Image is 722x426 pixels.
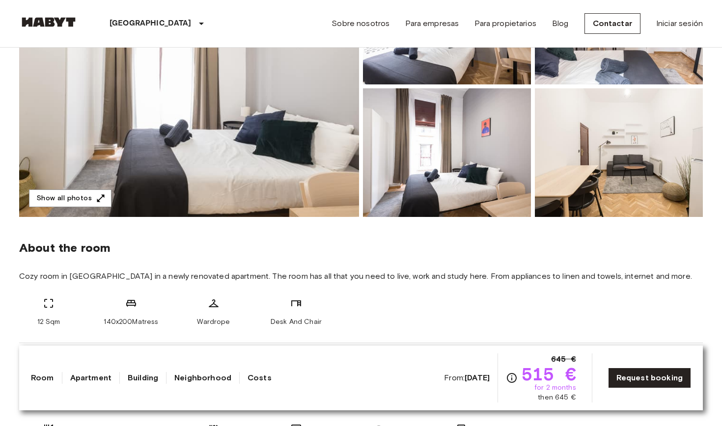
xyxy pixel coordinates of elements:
[584,13,640,34] a: Contactar
[552,18,569,29] a: Blog
[465,373,490,382] b: [DATE]
[70,372,111,384] a: Apartment
[551,353,576,365] span: 645 €
[19,17,78,27] img: Habyt
[608,368,691,388] a: Request booking
[444,373,490,383] span: From:
[363,88,531,217] img: Picture of unit ES-15-015-001-01H
[29,189,111,208] button: Show all photos
[534,383,576,393] span: for 2 months
[128,372,158,384] a: Building
[506,372,518,384] svg: Check cost overview for full price breakdown. Please note that discounts apply to new joiners onl...
[197,317,230,327] span: Wardrope
[271,317,322,327] span: Desk And Chair
[37,317,60,327] span: 12 Sqm
[248,372,272,384] a: Costs
[110,18,192,29] p: [GEOGRAPHIC_DATA]
[474,18,536,29] a: Para propietarios
[522,365,576,383] span: 515 €
[332,18,389,29] a: Sobre nosotros
[19,271,703,282] span: Cozy room in [GEOGRAPHIC_DATA] in a newly renovated apartment. The room has all that you need to ...
[31,372,54,384] a: Room
[538,393,576,402] span: then 645 €
[104,317,158,327] span: 140x200Matress
[535,88,703,217] img: Picture of unit ES-15-015-001-01H
[174,372,231,384] a: Neighborhood
[19,240,703,255] span: About the room
[405,18,459,29] a: Para empresas
[656,18,703,29] a: Iniciar sesión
